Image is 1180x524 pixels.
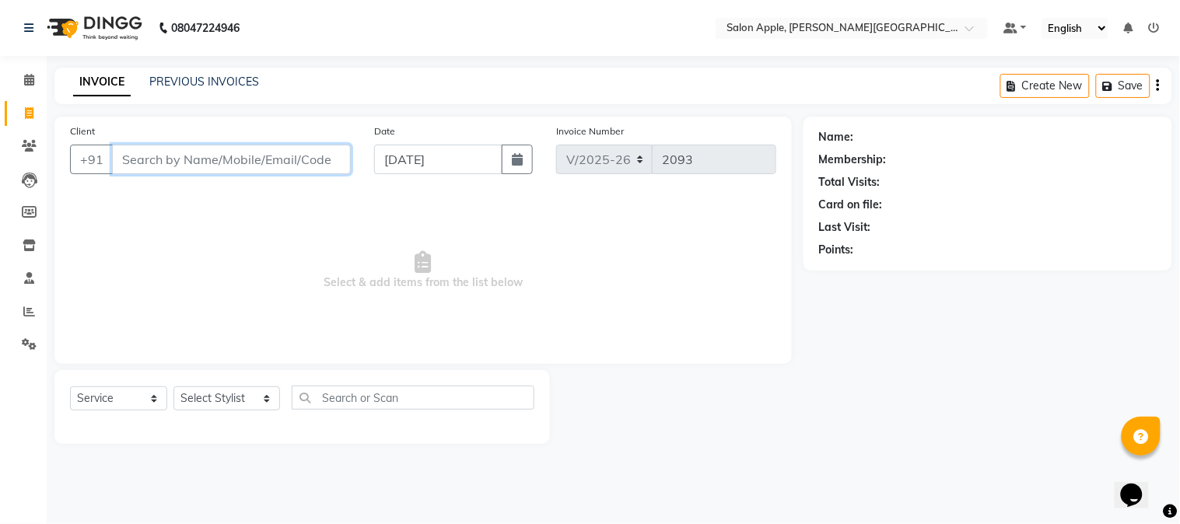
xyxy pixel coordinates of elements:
button: Create New [1000,74,1090,98]
span: Select & add items from the list below [70,193,776,348]
div: Name: [819,129,854,145]
a: PREVIOUS INVOICES [149,75,259,89]
input: Search by Name/Mobile/Email/Code [112,145,351,174]
label: Date [374,124,395,138]
button: +91 [70,145,114,174]
div: Card on file: [819,197,883,213]
div: Total Visits: [819,174,881,190]
img: logo [40,6,146,50]
b: 08047224946 [171,6,240,50]
a: INVOICE [73,68,131,96]
div: Membership: [819,152,887,168]
div: Last Visit: [819,219,871,236]
label: Client [70,124,95,138]
iframe: chat widget [1115,462,1164,508]
button: Save [1096,74,1150,98]
input: Search or Scan [292,386,534,410]
label: Invoice Number [556,124,624,138]
div: Points: [819,242,854,258]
